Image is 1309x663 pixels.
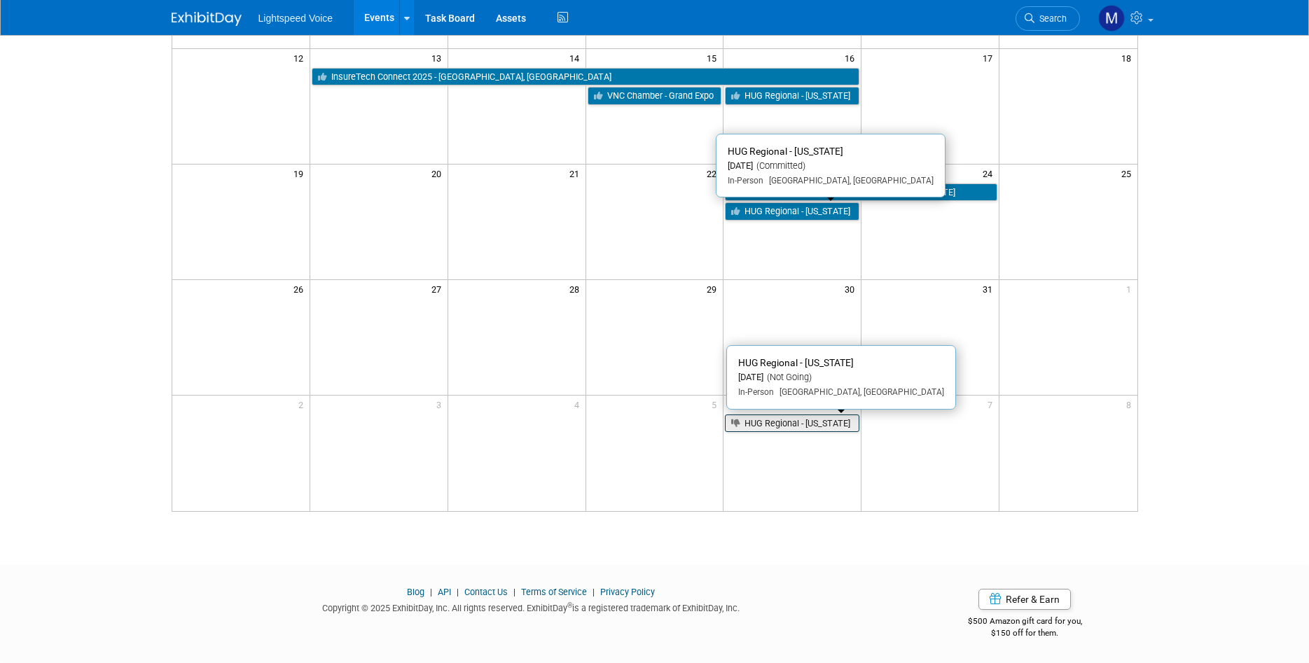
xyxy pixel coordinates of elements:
a: Refer & Earn [978,589,1071,610]
span: In-Person [728,176,763,186]
span: 1 [1125,280,1137,298]
span: 12 [292,49,310,67]
span: 21 [568,165,586,182]
span: 20 [430,165,448,182]
span: 29 [705,280,723,298]
span: | [589,587,598,597]
span: | [453,587,462,597]
div: [DATE] [738,372,944,384]
a: Terms of Service [521,587,587,597]
div: $150 off for them. [912,627,1138,639]
sup: ® [567,601,572,609]
img: Marc Magliano [1098,5,1125,32]
span: 4 [573,396,586,413]
a: API [438,587,451,597]
span: Search [1034,13,1067,24]
span: [GEOGRAPHIC_DATA], [GEOGRAPHIC_DATA] [774,387,944,397]
span: 16 [843,49,861,67]
span: 15 [705,49,723,67]
span: (Not Going) [763,372,812,382]
a: HUG Regional - [US_STATE] [725,87,859,105]
span: 2 [297,396,310,413]
span: 19 [292,165,310,182]
a: Search [1016,6,1080,31]
span: 3 [435,396,448,413]
span: 22 [705,165,723,182]
span: (Committed) [753,160,805,171]
span: 31 [981,280,999,298]
span: 27 [430,280,448,298]
a: HUG Regional - [US_STATE] [725,414,859,433]
div: $500 Amazon gift card for you, [912,606,1138,638]
span: Lightspeed Voice [258,13,333,24]
span: HUG Regional - [US_STATE] [738,357,854,368]
a: Blog [407,587,424,597]
span: 5 [710,396,723,413]
span: 30 [843,280,861,298]
span: In-Person [738,387,774,397]
a: HUG Regional - [US_STATE] [725,202,859,221]
span: HUG Regional - [US_STATE] [728,146,843,157]
span: | [427,587,436,597]
span: 26 [292,280,310,298]
span: | [510,587,519,597]
div: Copyright © 2025 ExhibitDay, Inc. All rights reserved. ExhibitDay is a registered trademark of Ex... [172,599,892,615]
a: InsureTech Connect 2025 - [GEOGRAPHIC_DATA], [GEOGRAPHIC_DATA] [312,68,859,86]
span: [GEOGRAPHIC_DATA], [GEOGRAPHIC_DATA] [763,176,934,186]
span: 25 [1120,165,1137,182]
span: 18 [1120,49,1137,67]
a: Contact Us [464,587,508,597]
span: 28 [568,280,586,298]
span: 13 [430,49,448,67]
span: 7 [986,396,999,413]
span: 8 [1125,396,1137,413]
img: ExhibitDay [172,12,242,26]
span: 14 [568,49,586,67]
span: 24 [981,165,999,182]
a: VNC Chamber - Grand Expo [588,87,722,105]
div: [DATE] [728,160,934,172]
a: Privacy Policy [600,587,655,597]
span: 17 [981,49,999,67]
